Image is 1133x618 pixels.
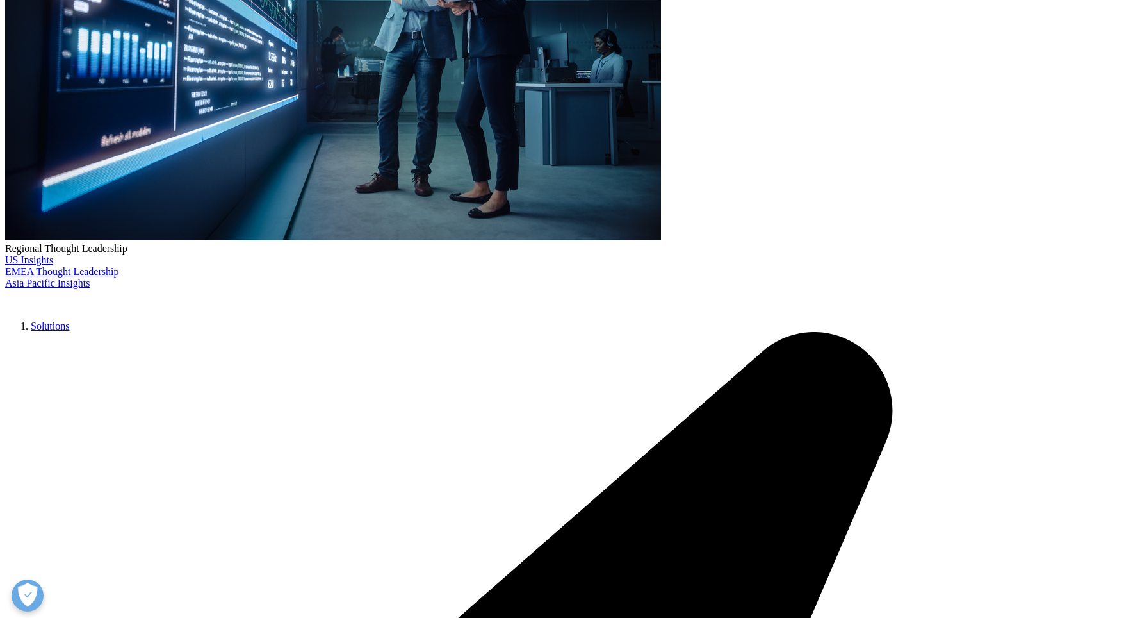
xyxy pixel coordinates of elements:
button: Open Preferences [12,580,44,612]
div: Regional Thought Leadership [5,243,1128,255]
img: IQVIA Healthcare Information Technology and Pharma Clinical Research Company [5,289,108,308]
a: Solutions [31,321,69,331]
a: Asia Pacific Insights [5,278,90,288]
a: US Insights [5,255,53,265]
a: EMEA Thought Leadership [5,266,118,277]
